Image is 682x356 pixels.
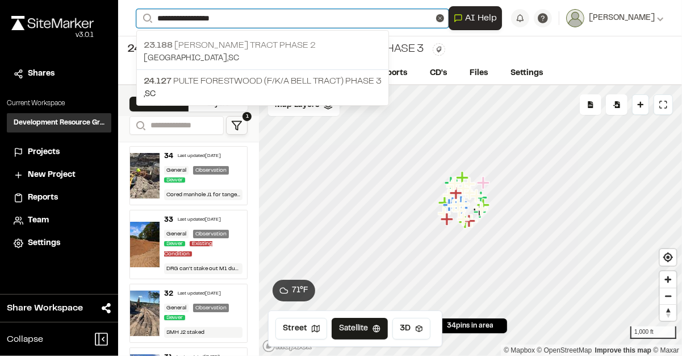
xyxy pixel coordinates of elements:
div: 32 [164,289,173,299]
div: Map marker [450,186,465,201]
span: Existing Condition [164,241,212,256]
div: Import Pins into your project [606,94,627,115]
span: Reset bearing to north [660,305,676,321]
a: New Project [14,169,104,181]
a: Mapbox logo [262,340,312,353]
button: Zoom out [660,288,676,304]
span: 24.127 [144,77,171,85]
div: Cored manhole J1 for tangent to begin being layed. [164,189,243,200]
div: Pulte Forestwood (f/k/a Bell Tract) Phase 3 [127,41,424,58]
a: Maxar [653,346,679,354]
div: 34 [164,151,173,162]
span: Share Workspace [7,301,83,315]
div: No pins available to export [580,94,601,115]
span: AI Help [465,11,497,25]
div: Oh geez...please don't... [11,30,94,40]
div: Last updated [DATE] [178,217,221,223]
button: 71°F [273,280,315,301]
div: Map marker [477,176,492,191]
img: rebrand.png [11,16,94,30]
div: Open AI Assistant [449,6,507,30]
span: Settings [28,237,60,250]
div: Map marker [457,212,472,227]
button: 1 [226,116,248,135]
div: Observation [193,304,229,312]
div: 33 [164,215,173,225]
button: Edit Tags [433,43,445,56]
span: 34 pins in area [447,321,494,331]
span: [PERSON_NAME] [589,12,655,24]
div: Map marker [470,189,485,204]
img: User [566,9,584,27]
span: Shares [28,68,55,80]
span: New Project [28,169,76,181]
div: General [164,230,189,238]
button: Clear text [436,14,444,22]
p: [PERSON_NAME] Tract Phase 2 [144,39,382,52]
a: CD's [419,63,458,84]
span: 1 [242,112,252,121]
div: Last updated [DATE] [178,153,221,160]
img: file [130,291,160,336]
span: Projects [28,146,60,159]
div: Map marker [457,181,472,196]
div: Pins [129,97,189,111]
div: Observation [193,166,229,175]
a: 23.188 [PERSON_NAME] Tract Phase 2[GEOGRAPHIC_DATA],SC [137,34,388,69]
button: Find my location [660,249,676,266]
p: , SC [144,88,382,101]
a: Settings [14,237,104,250]
p: [GEOGRAPHIC_DATA] , SC [144,52,382,65]
div: Last updated [DATE] [178,291,221,297]
div: Map marker [452,198,467,213]
button: Search [136,9,157,28]
span: Collapse [7,333,43,346]
a: OpenStreetMap [537,346,592,354]
a: Files [458,63,499,84]
div: Map marker [446,179,461,194]
div: Map marker [441,212,455,227]
span: Reports [28,192,58,204]
p: Pulte Forestwood (f/k/a Bell Tract) Phase 3 [144,74,382,88]
button: Open AI Assistant [449,6,502,30]
button: Reset bearing to north [660,304,676,321]
span: Team [28,214,49,227]
div: Map marker [456,171,471,185]
div: Observation [193,230,229,238]
a: Map feedback [595,346,651,354]
span: Zoom out [660,288,676,304]
div: Map marker [445,176,459,191]
span: Sewer [164,315,185,320]
a: Team [14,214,104,227]
a: Reports [366,63,419,84]
div: Map marker [443,198,458,213]
div: Map marker [438,196,453,210]
div: Map marker [438,206,453,221]
button: [PERSON_NAME] [566,9,664,27]
span: 24.127 [127,41,163,58]
span: Zoom in [660,271,676,288]
a: Projects [14,146,104,159]
button: Street [275,318,327,340]
span: Sewer [164,241,185,246]
a: Shares [14,68,104,80]
a: Reports [14,192,104,204]
button: 3D [392,318,430,340]
div: Map marker [443,188,458,203]
img: file [130,153,160,198]
div: Map marker [447,198,462,213]
div: Map marker [457,197,472,212]
button: Satellite [332,318,388,340]
div: 1,000 ft [630,326,676,339]
a: Settings [499,63,554,84]
p: Current Workspace [7,98,111,109]
a: 24.127 Pulte Forestwood (f/k/a Bell Tract) Phase 3,SC [137,69,388,105]
div: Map marker [449,176,463,191]
h3: Development Resource Group [14,118,104,128]
div: General [164,166,189,175]
div: General [164,304,189,312]
span: 23.188 [144,42,173,49]
div: Map marker [474,202,488,217]
img: file [130,222,160,267]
